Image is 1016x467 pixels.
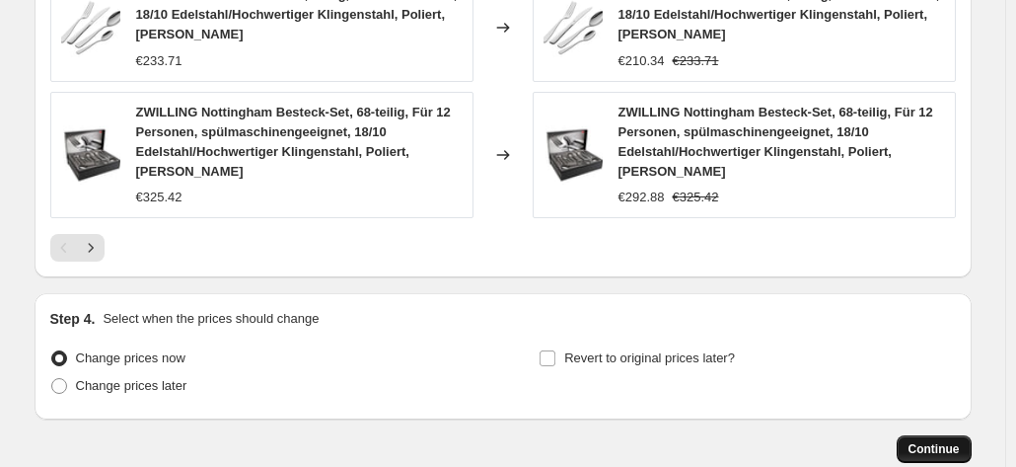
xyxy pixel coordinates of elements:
[564,350,735,365] span: Revert to original prices later?
[76,378,187,393] span: Change prices later
[136,188,182,207] div: €325.42
[77,234,105,262] button: Next
[136,105,451,179] span: ZWILLING Nottingham Besteck-Set, 68-teilig, Für 12 Personen, spülmaschinengeeignet, 18/10 Edelsta...
[50,309,96,329] h2: Step 4.
[50,234,105,262] nav: Pagination
[673,188,719,207] strike: €325.42
[544,125,603,185] img: 71tUkwuEg3L_80x.jpg
[618,105,933,179] span: ZWILLING Nottingham Besteck-Set, 68-teilig, Für 12 Personen, spülmaschinengeeignet, 18/10 Edelsta...
[897,435,972,463] button: Continue
[908,441,960,457] span: Continue
[673,51,719,71] strike: €233.71
[61,125,120,185] img: 71tUkwuEg3L_80x.jpg
[76,350,185,365] span: Change prices now
[136,51,182,71] div: €233.71
[618,188,665,207] div: €292.88
[618,51,665,71] div: €210.34
[103,309,319,329] p: Select when the prices should change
